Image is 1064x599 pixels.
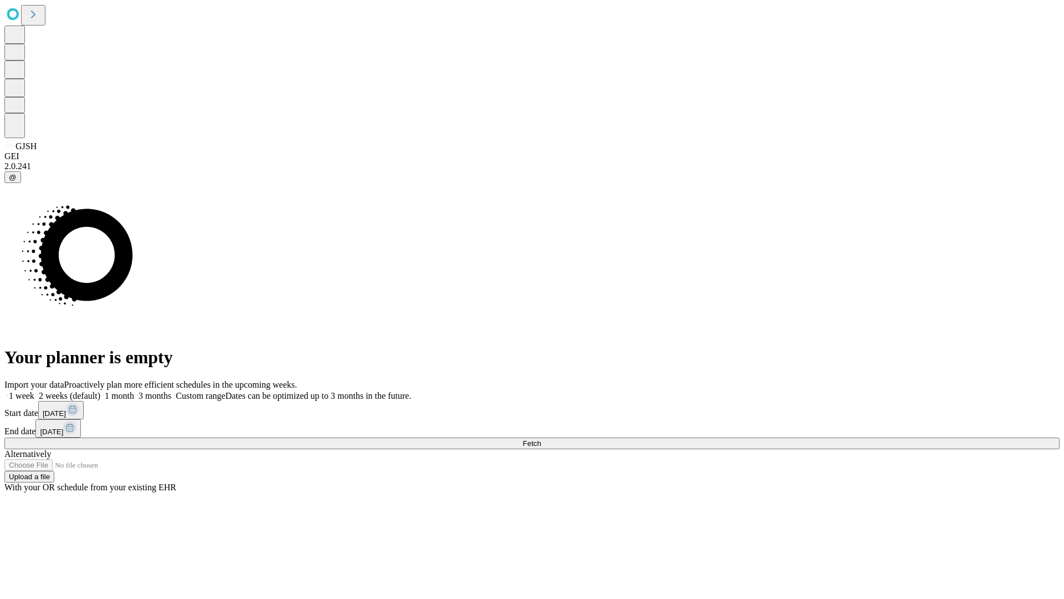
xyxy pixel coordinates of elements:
span: Fetch [523,439,541,448]
span: 1 month [105,391,134,400]
button: [DATE] [35,419,81,438]
span: Alternatively [4,449,51,459]
div: Start date [4,401,1060,419]
span: 1 week [9,391,34,400]
span: @ [9,173,17,181]
span: GJSH [16,141,37,151]
span: Import your data [4,380,64,389]
span: Custom range [176,391,225,400]
button: Fetch [4,438,1060,449]
span: With your OR schedule from your existing EHR [4,483,176,492]
h1: Your planner is empty [4,347,1060,368]
span: 2 weeks (default) [39,391,100,400]
div: 2.0.241 [4,161,1060,171]
span: [DATE] [43,409,66,418]
span: [DATE] [40,428,63,436]
button: @ [4,171,21,183]
span: Proactively plan more efficient schedules in the upcoming weeks. [64,380,297,389]
div: End date [4,419,1060,438]
button: [DATE] [38,401,84,419]
span: 3 months [139,391,171,400]
button: Upload a file [4,471,54,483]
div: GEI [4,151,1060,161]
span: Dates can be optimized up to 3 months in the future. [226,391,411,400]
